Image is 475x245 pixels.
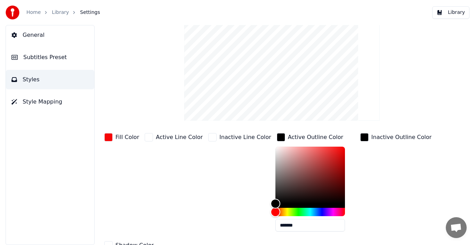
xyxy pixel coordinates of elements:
[219,133,271,141] div: Inactive Line Color
[6,25,94,45] button: General
[26,9,100,16] nav: breadcrumb
[432,6,469,19] button: Library
[275,132,345,143] button: Active Outline Color
[80,9,100,16] span: Settings
[6,6,19,19] img: youka
[446,217,467,238] div: Open chat
[6,70,94,89] button: Styles
[275,147,345,204] div: Color
[23,31,45,39] span: General
[23,75,40,84] span: Styles
[115,133,139,141] div: Fill Color
[275,208,345,216] div: Hue
[103,132,140,143] button: Fill Color
[288,133,343,141] div: Active Outline Color
[156,133,203,141] div: Active Line Color
[6,92,94,112] button: Style Mapping
[371,133,432,141] div: Inactive Outline Color
[23,53,67,62] span: Subtitles Preset
[6,48,94,67] button: Subtitles Preset
[359,132,433,143] button: Inactive Outline Color
[207,132,273,143] button: Inactive Line Color
[52,9,69,16] a: Library
[23,98,62,106] span: Style Mapping
[26,9,41,16] a: Home
[143,132,204,143] button: Active Line Color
